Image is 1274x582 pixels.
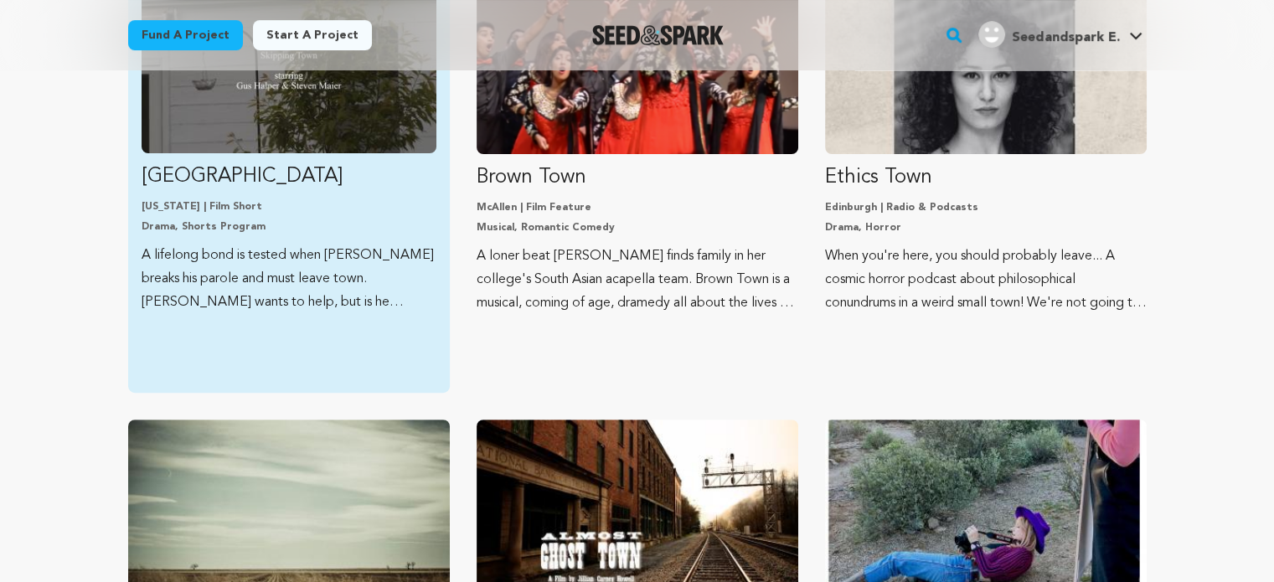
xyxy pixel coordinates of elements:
[975,18,1146,48] a: Seedandspark E.'s Profile
[128,20,243,50] a: Fund a project
[825,221,1147,234] p: Drama, Horror
[825,164,1147,191] p: Ethics Town
[592,25,724,45] a: Seed&Spark Homepage
[825,201,1147,214] p: Edinburgh | Radio & Podcasts
[978,21,1005,48] img: user.png
[477,164,798,191] p: Brown Town
[978,21,1119,48] div: Seedandspark E.'s Profile
[975,18,1146,53] span: Seedandspark E.'s Profile
[142,200,436,214] p: [US_STATE] | Film Short
[477,221,798,234] p: Musical, Romantic Comedy
[825,245,1147,315] p: When you're here, you should probably leave... A cosmic horror podcast about philosophical conund...
[253,20,372,50] a: Start a project
[592,25,724,45] img: Seed&Spark Logo Dark Mode
[477,201,798,214] p: McAllen | Film Feature
[142,163,436,190] p: [GEOGRAPHIC_DATA]
[477,245,798,315] p: A loner beat [PERSON_NAME] finds family in her college's South Asian acapella team. Brown Town is...
[142,220,436,234] p: Drama, Shorts Program
[1012,31,1119,44] span: Seedandspark E.
[142,244,436,314] p: A lifelong bond is tested when [PERSON_NAME] breaks his parole and must leave town. [PERSON_NAME]...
